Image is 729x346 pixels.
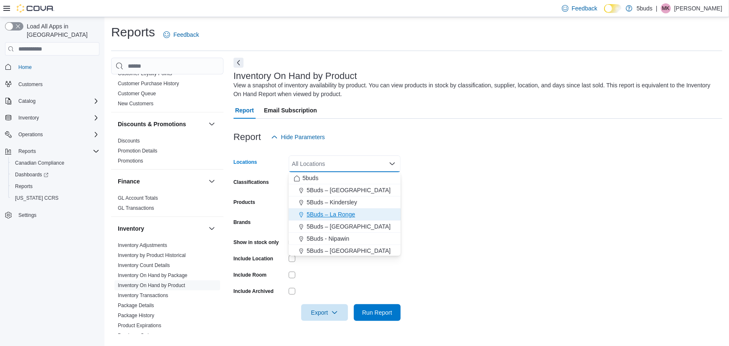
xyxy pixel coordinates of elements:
[8,181,103,192] button: Reports
[118,120,205,128] button: Discounts & Promotions
[289,209,401,221] button: 5Buds – La Ronge
[118,205,154,211] a: GL Transactions
[111,193,224,216] div: Finance
[15,79,99,89] span: Customers
[389,160,396,167] button: Close list of options
[289,221,401,233] button: 5Buds – [GEOGRAPHIC_DATA]
[118,242,167,248] a: Inventory Adjustments
[656,3,658,13] p: |
[118,313,154,318] a: Package History
[5,57,99,243] nav: Complex example
[307,186,391,194] span: 5Buds – [GEOGRAPHIC_DATA]
[234,132,261,142] h3: Report
[362,308,392,317] span: Run Report
[15,62,35,72] a: Home
[207,176,217,186] button: Finance
[15,113,99,123] span: Inventory
[235,102,254,119] span: Report
[173,31,199,39] span: Feedback
[15,146,99,156] span: Reports
[18,98,36,104] span: Catalog
[118,100,153,107] span: New Customers
[118,101,153,107] a: New Customers
[234,272,267,278] label: Include Room
[307,222,391,231] span: 5Buds – [GEOGRAPHIC_DATA]
[307,247,391,255] span: 5Buds – [GEOGRAPHIC_DATA]
[15,183,33,190] span: Reports
[118,272,188,278] a: Inventory On Hand by Package
[17,4,54,13] img: Cova
[118,224,205,233] button: Inventory
[289,233,401,245] button: 5Buds - Nipawin
[289,196,401,209] button: 5Buds – Kindersley
[118,293,168,298] a: Inventory Transactions
[661,3,671,13] div: Morgan Kinahan
[264,102,317,119] span: Email Subscription
[15,171,48,178] span: Dashboards
[118,158,143,164] a: Promotions
[15,61,99,72] span: Home
[2,95,103,107] button: Catalog
[12,193,99,203] span: Washington CCRS
[118,120,186,128] h3: Discounts & Promotions
[234,255,273,262] label: Include Location
[2,112,103,124] button: Inventory
[118,282,185,288] a: Inventory On Hand by Product
[18,148,36,155] span: Reports
[12,170,99,180] span: Dashboards
[118,332,156,339] span: Purchase Orders
[281,133,325,141] span: Hide Parameters
[289,184,401,196] button: 5Buds – [GEOGRAPHIC_DATA]
[111,136,224,169] div: Discounts & Promotions
[234,179,269,186] label: Classifications
[572,4,597,13] span: Feedback
[289,245,401,257] button: 5Buds – [GEOGRAPHIC_DATA]
[18,131,43,138] span: Operations
[234,159,257,165] label: Locations
[15,113,42,123] button: Inventory
[160,26,202,43] a: Feedback
[18,114,39,121] span: Inventory
[8,192,103,204] button: [US_STATE] CCRS
[207,224,217,234] button: Inventory
[234,199,255,206] label: Products
[207,119,217,129] button: Discounts & Promotions
[118,252,186,258] a: Inventory by Product Historical
[15,96,99,106] span: Catalog
[12,193,62,203] a: [US_STATE] CCRS
[12,181,99,191] span: Reports
[8,157,103,169] button: Canadian Compliance
[234,219,251,226] label: Brands
[15,195,58,201] span: [US_STATE] CCRS
[234,71,357,81] h3: Inventory On Hand by Product
[118,148,157,154] a: Promotion Details
[118,224,144,233] h3: Inventory
[118,91,156,97] a: Customer Queue
[118,333,156,338] a: Purchase Orders
[15,210,99,220] span: Settings
[604,4,622,13] input: Dark Mode
[118,90,156,97] span: Customer Queue
[307,234,349,243] span: 5Buds - Nipawin
[12,170,52,180] a: Dashboards
[118,137,140,144] span: Discounts
[118,80,179,87] span: Customer Purchase History
[674,3,722,13] p: [PERSON_NAME]
[301,304,348,321] button: Export
[289,172,401,184] button: 5buds
[15,130,46,140] button: Operations
[118,323,161,328] a: Product Expirations
[15,160,64,166] span: Canadian Compliance
[118,195,158,201] a: GL Account Totals
[289,172,401,318] div: Choose from the following options
[118,262,170,268] a: Inventory Count Details
[118,148,157,154] span: Promotion Details
[118,292,168,299] span: Inventory Transactions
[637,3,653,13] p: 5buds
[15,210,40,220] a: Settings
